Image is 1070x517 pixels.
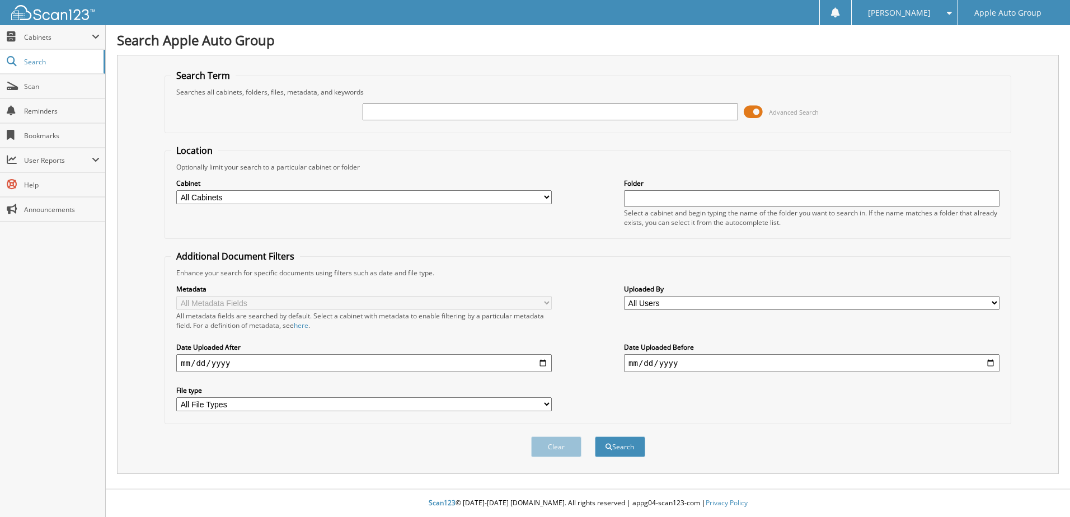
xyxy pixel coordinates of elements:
span: Scan123 [429,498,456,507]
span: Reminders [24,106,100,116]
label: Date Uploaded After [176,342,552,352]
label: Cabinet [176,178,552,188]
span: Apple Auto Group [974,10,1041,16]
input: start [176,354,552,372]
img: scan123-logo-white.svg [11,5,95,20]
div: All metadata fields are searched by default. Select a cabinet with metadata to enable filtering b... [176,311,552,330]
legend: Location [171,144,218,157]
span: User Reports [24,156,92,165]
div: Enhance your search for specific documents using filters such as date and file type. [171,268,1005,278]
label: Metadata [176,284,552,294]
span: Announcements [24,205,100,214]
span: Scan [24,82,100,91]
legend: Additional Document Filters [171,250,300,262]
span: Search [24,57,98,67]
span: Advanced Search [769,108,819,116]
button: Search [595,436,645,457]
a: Privacy Policy [706,498,748,507]
span: Bookmarks [24,131,100,140]
label: Uploaded By [624,284,999,294]
label: Date Uploaded Before [624,342,999,352]
div: Searches all cabinets, folders, files, metadata, and keywords [171,87,1005,97]
h1: Search Apple Auto Group [117,31,1059,49]
input: end [624,354,999,372]
label: Folder [624,178,999,188]
a: here [294,321,308,330]
span: [PERSON_NAME] [868,10,931,16]
div: © [DATE]-[DATE] [DOMAIN_NAME]. All rights reserved | appg04-scan123-com | [106,490,1070,517]
div: Optionally limit your search to a particular cabinet or folder [171,162,1005,172]
span: Cabinets [24,32,92,42]
div: Select a cabinet and begin typing the name of the folder you want to search in. If the name match... [624,208,999,227]
legend: Search Term [171,69,236,82]
span: Help [24,180,100,190]
button: Clear [531,436,581,457]
label: File type [176,386,552,395]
